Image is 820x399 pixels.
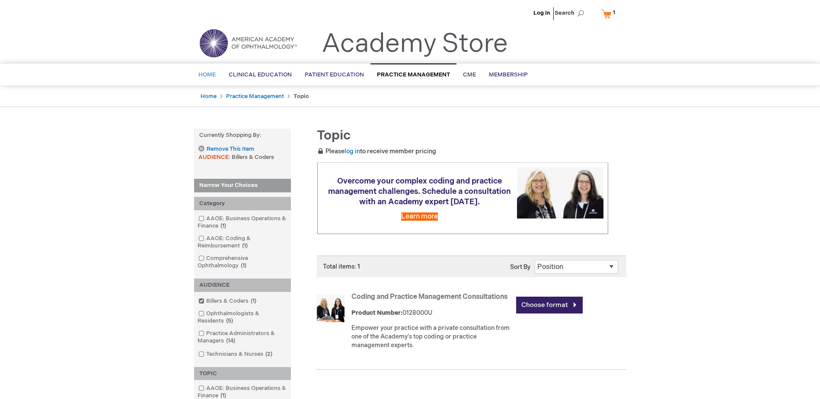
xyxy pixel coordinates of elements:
strong: Currently Shopping by: [194,129,291,142]
a: Coding and Practice Management Consultations [351,293,507,301]
strong: Narrow Your Choices [194,179,291,193]
div: AUDIENCE [194,279,291,292]
span: Overcome your complex coding and practice management challenges. Schedule a consultation with an ... [328,177,511,206]
span: Please to receive member pricing [317,148,436,155]
a: Home [201,93,217,100]
span: Home [198,71,216,78]
img: Coding and Practice Management Consultations [317,294,345,322]
span: Billers & Coders [232,154,274,161]
a: Remove This Item [198,146,254,153]
div: TOPIC [194,367,291,380]
a: Choose format [516,297,583,313]
span: 1 [249,298,258,304]
span: 1 [240,242,250,249]
span: Practice Management [377,71,450,78]
a: log in [345,148,360,155]
span: 14 [224,337,237,344]
a: Practice Management [226,93,284,100]
span: Total items: 1 [323,263,360,270]
span: 1 [218,392,228,399]
span: 2 [263,351,274,358]
img: Schedule a consultation with an Academy expert today [517,168,603,218]
span: 1 [613,9,615,16]
strong: Product Number: [351,309,402,317]
span: 5 [224,317,235,324]
a: Comprehensive Ophthalmology1 [196,254,289,270]
span: Patient Education [305,71,364,78]
label: Sort By [510,263,530,271]
a: AAOE: Business Operations & Finance1 [196,215,289,230]
a: Billers & Coders1 [196,297,260,305]
a: Technicians & Nurses2 [196,350,276,358]
span: CME [463,71,476,78]
span: AUDIENCE [198,154,232,161]
a: Academy Store [322,28,508,60]
span: Membership [489,71,528,78]
strong: Topic [294,93,309,100]
span: Remove This Item [207,145,254,153]
div: Empower your practice with a private consultation from one of the Academy's top coding or practic... [351,324,512,350]
a: AAOE: Coding & Reimbursement1 [196,234,289,250]
div: 0128000U [351,309,512,317]
a: Log In [533,9,550,16]
span: 1 [239,262,249,269]
a: Ophthalmologists & Residents5 [196,310,289,325]
div: Category [194,197,291,210]
a: Learn more [401,212,438,221]
span: Clinical Education [229,71,292,78]
a: 1 [600,6,621,21]
a: Practice Administrators & Managers14 [196,329,289,345]
span: 1 [218,222,228,229]
span: Topic [317,128,351,143]
span: Search [555,4,587,22]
